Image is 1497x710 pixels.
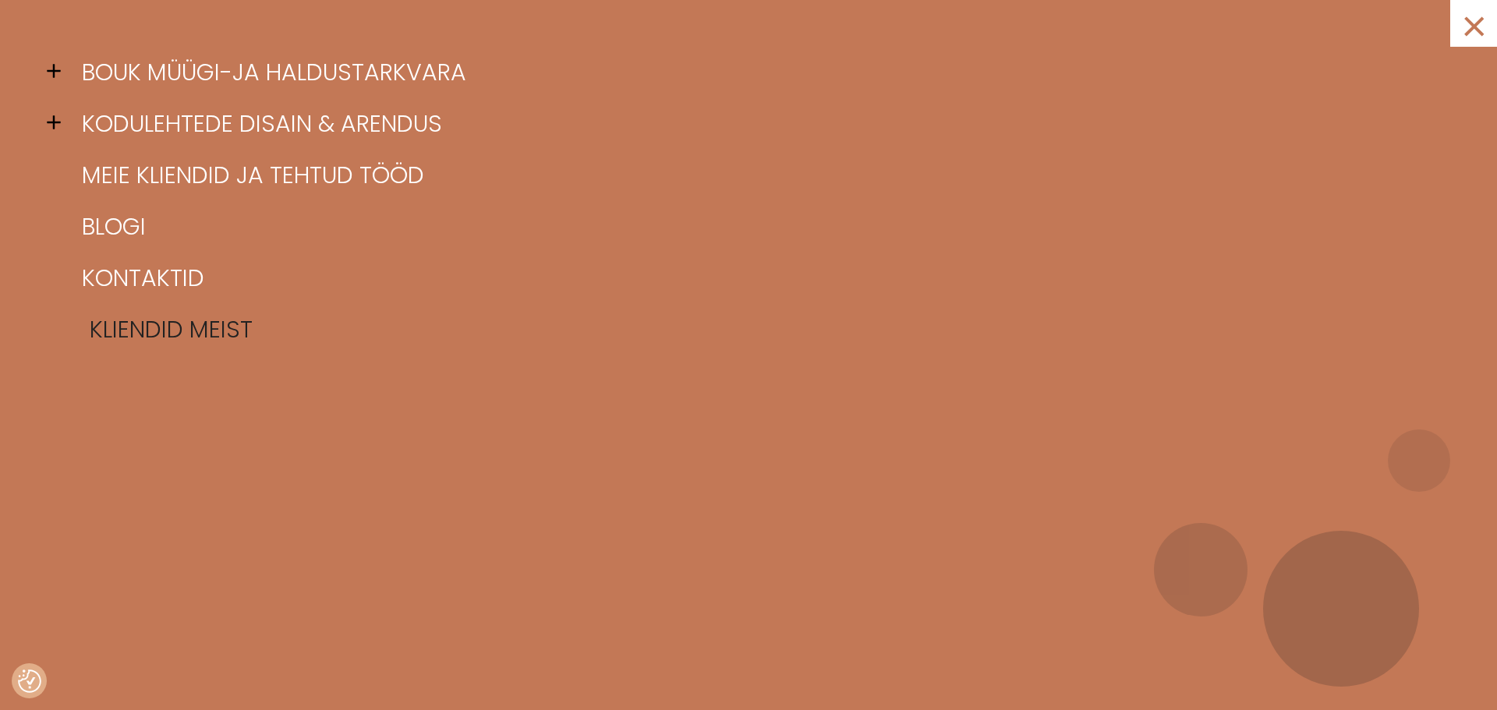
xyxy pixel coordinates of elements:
a: Blogi [70,201,1450,253]
a: BOUK müügi-ja haldustarkvara [70,47,1450,98]
img: Revisit consent button [18,669,41,693]
a: Kontaktid [70,253,1450,304]
a: Kodulehtede disain & arendus [70,98,1450,150]
button: Nõusolekueelistused [18,669,41,693]
a: Meie kliendid ja tehtud tööd [70,150,1450,201]
a: Kliendid meist [78,304,1458,355]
